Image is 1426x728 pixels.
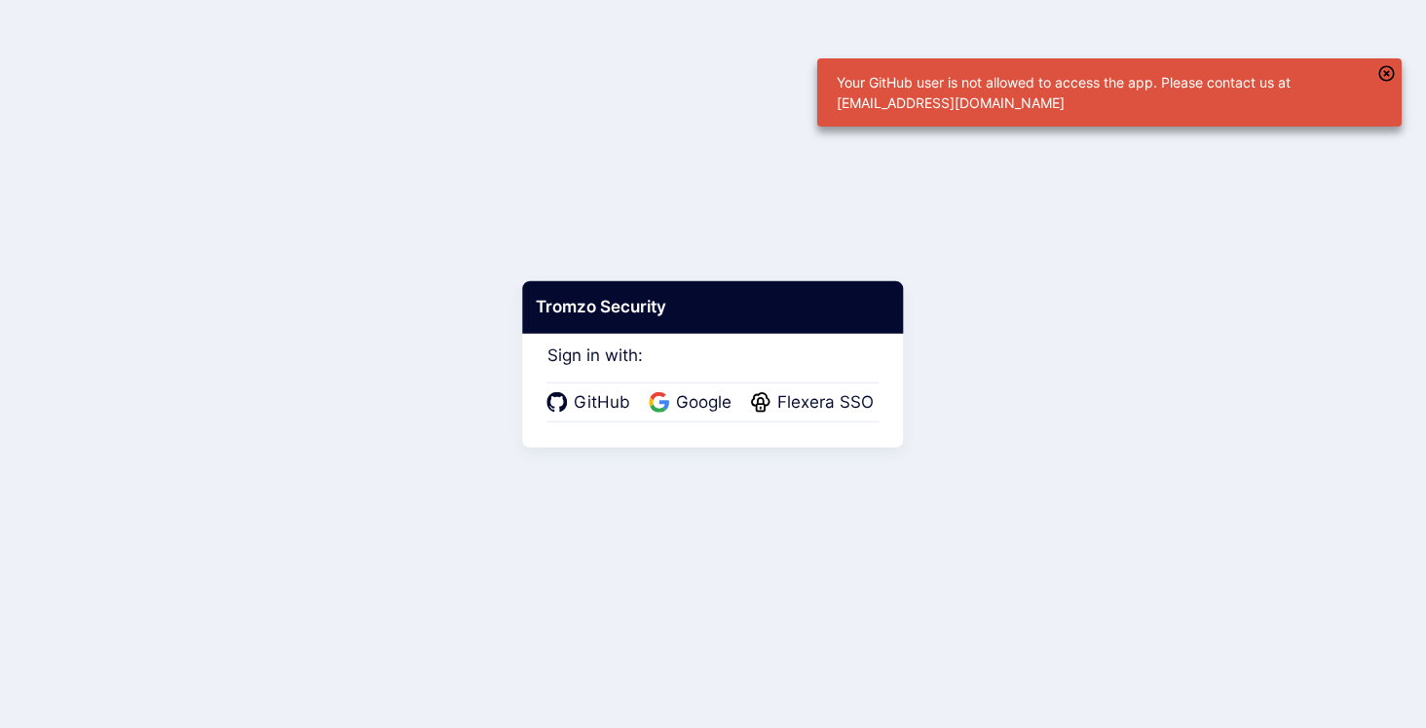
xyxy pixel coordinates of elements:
a: Flexera SSO [751,390,880,416]
div: Tromzo Security [522,281,903,334]
div: Sign in with: [547,319,880,422]
span: Flexera SSO [771,390,880,416]
span: GitHub [568,390,636,416]
a: GitHub [547,390,636,416]
div: Your GitHub user is not allowed to access the app. Please contact us at [EMAIL_ADDRESS][DOMAIN_NAME] [829,64,1360,121]
a: Google [650,390,737,416]
span: Google [670,390,737,416]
